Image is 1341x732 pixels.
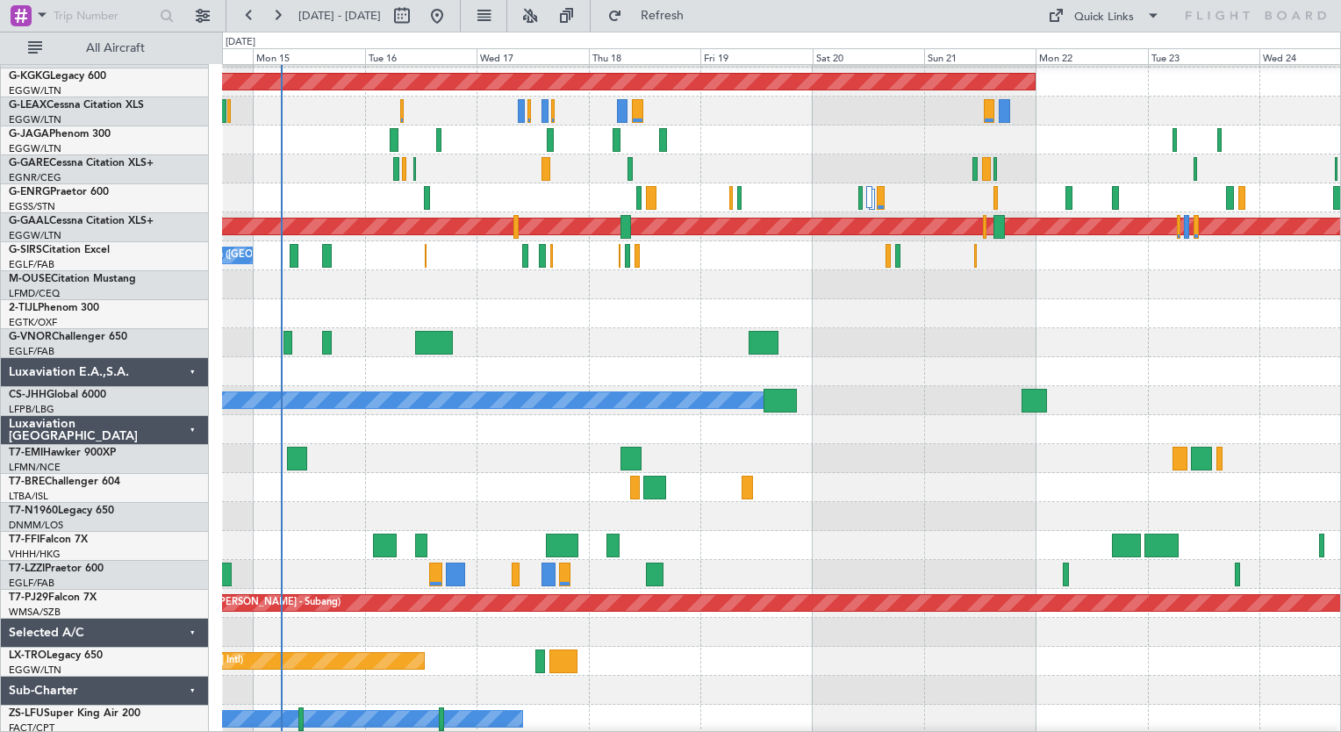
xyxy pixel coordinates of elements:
[146,242,332,269] div: No Crew London ([GEOGRAPHIC_DATA])
[9,316,57,329] a: EGTK/OXF
[1148,48,1259,64] div: Tue 23
[9,403,54,416] a: LFPB/LBG
[9,303,38,313] span: 2-TIJL
[9,100,47,111] span: G-LEAX
[9,129,49,140] span: G-JAGA
[589,48,700,64] div: Thu 18
[9,332,127,342] a: G-VNORChallenger 650
[9,303,99,313] a: 2-TIJLPhenom 300
[9,84,61,97] a: EGGW/LTN
[9,535,88,545] a: T7-FFIFalcon 7X
[9,332,52,342] span: G-VNOR
[365,48,477,64] div: Tue 16
[9,592,48,603] span: T7-PJ29
[9,506,58,516] span: T7-N1960
[9,345,54,358] a: EGLF/FAB
[9,274,51,284] span: M-OUSE
[54,3,154,29] input: Trip Number
[9,708,140,719] a: ZS-LFUSuper King Air 200
[9,506,114,516] a: T7-N1960Legacy 650
[9,577,54,590] a: EGLF/FAB
[9,477,120,487] a: T7-BREChallenger 604
[9,650,47,661] span: LX-TRO
[9,229,61,242] a: EGGW/LTN
[9,563,104,574] a: T7-LZZIPraetor 600
[626,10,699,22] span: Refresh
[9,390,106,400] a: CS-JHHGlobal 6000
[813,48,924,64] div: Sat 20
[46,42,185,54] span: All Aircraft
[9,708,44,719] span: ZS-LFU
[9,187,50,197] span: G-ENRG
[226,35,255,50] div: [DATE]
[253,48,364,64] div: Mon 15
[9,200,55,213] a: EGSS/STN
[9,187,109,197] a: G-ENRGPraetor 600
[9,158,49,169] span: G-GARE
[9,448,116,458] a: T7-EMIHawker 900XP
[1039,2,1169,30] button: Quick Links
[9,129,111,140] a: G-JAGAPhenom 300
[700,48,812,64] div: Fri 19
[599,2,705,30] button: Refresh
[9,100,144,111] a: G-LEAXCessna Citation XLS
[9,592,97,603] a: T7-PJ29Falcon 7X
[1074,9,1134,26] div: Quick Links
[9,274,136,284] a: M-OUSECitation Mustang
[9,258,54,271] a: EGLF/FAB
[9,650,103,661] a: LX-TROLegacy 650
[477,48,588,64] div: Wed 17
[9,245,42,255] span: G-SIRS
[9,448,43,458] span: T7-EMI
[9,563,45,574] span: T7-LZZI
[19,34,190,62] button: All Aircraft
[9,664,61,677] a: EGGW/LTN
[9,519,63,532] a: DNMM/LOS
[9,548,61,561] a: VHHH/HKG
[9,245,110,255] a: G-SIRSCitation Excel
[9,71,50,82] span: G-KGKG
[9,287,60,300] a: LFMD/CEQ
[9,477,45,487] span: T7-BRE
[9,390,47,400] span: CS-JHH
[9,535,39,545] span: T7-FFI
[9,142,61,155] a: EGGW/LTN
[9,606,61,619] a: WMSA/SZB
[9,461,61,474] a: LFMN/NCE
[924,48,1036,64] div: Sun 21
[298,8,381,24] span: [DATE] - [DATE]
[9,216,154,226] a: G-GAALCessna Citation XLS+
[9,113,61,126] a: EGGW/LTN
[9,216,49,226] span: G-GAAL
[1036,48,1147,64] div: Mon 22
[9,158,154,169] a: G-GARECessna Citation XLS+
[9,171,61,184] a: EGNR/CEG
[9,71,106,82] a: G-KGKGLegacy 600
[9,490,48,503] a: LTBA/ISL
